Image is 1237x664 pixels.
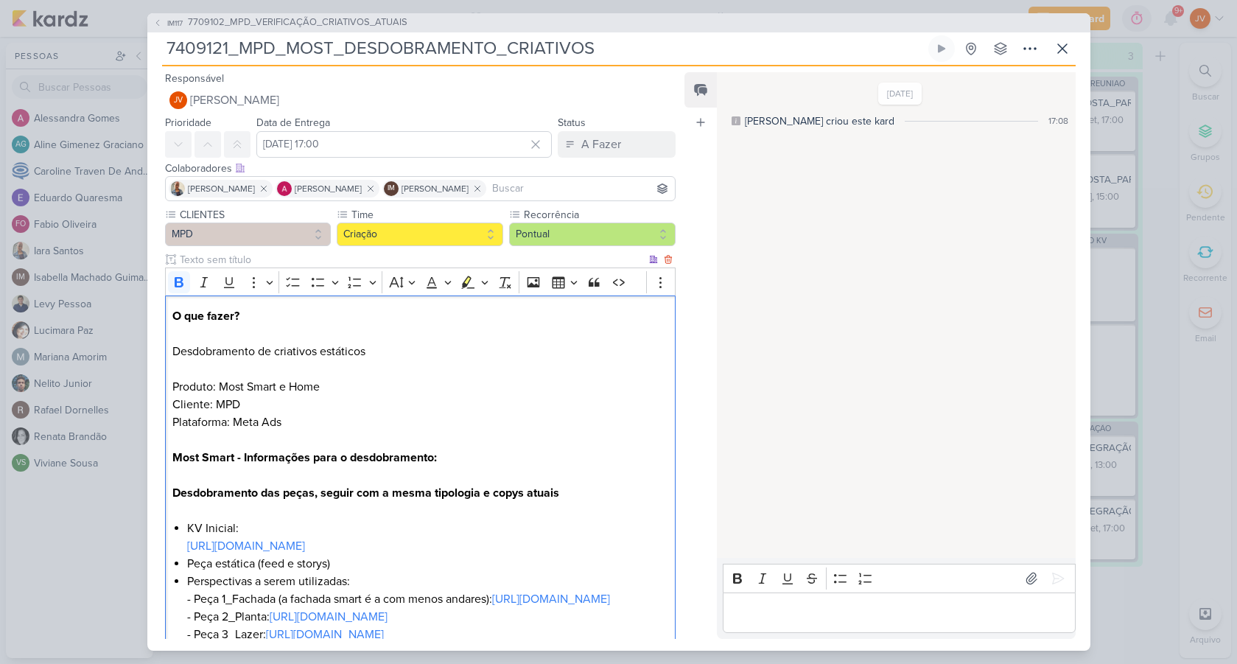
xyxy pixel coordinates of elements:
[388,185,395,192] p: IM
[266,627,384,642] a: [URL][DOMAIN_NAME]
[165,72,224,85] label: Responsável
[165,87,676,113] button: JV [PERSON_NAME]
[188,182,255,195] span: [PERSON_NAME]
[277,181,292,196] img: Alessandra Gomes
[723,593,1075,633] div: Editor editing area: main
[172,486,559,500] strong: Desdobramento das peças, seguir com a mesma tipologia e copys atuais
[165,268,676,296] div: Editor toolbar
[256,116,330,129] label: Data de Entrega
[165,223,332,246] button: MPD
[936,43,947,55] div: Ligar relógio
[178,207,332,223] label: CLIENTES
[165,116,211,129] label: Prioridade
[581,136,621,153] div: A Fazer
[558,131,676,158] button: A Fazer
[337,223,503,246] button: Criação
[169,91,187,109] div: Joney Viana
[162,35,925,62] input: Kard Sem Título
[509,223,676,246] button: Pontual
[177,252,647,268] input: Texto sem título
[402,182,469,195] span: [PERSON_NAME]
[187,520,667,555] li: KV Inicial:
[172,378,667,449] p: Produto: Most Smart e Home Cliente: MPD Plataforma: Meta Ads
[492,592,610,607] a: [URL][DOMAIN_NAME]
[174,97,183,105] p: JV
[170,181,185,196] img: Iara Santos
[187,555,667,573] li: Peça estática (feed e storys)
[384,181,399,196] div: Isabella Machado Guimarães
[187,573,667,661] li: Perspectivas a serem utilizadas: - Peça 1_Fachada (a fachada smart é a com menos andares): - Peça...
[723,564,1075,593] div: Editor toolbar
[1048,114,1068,127] div: 17:08
[295,182,362,195] span: [PERSON_NAME]
[172,343,667,378] p: Desdobramento de criativos estáticos
[558,116,586,129] label: Status
[172,309,239,324] strong: O que fazer?
[172,450,437,465] strong: Most Smart - Informações para o desdobramento:
[350,207,503,223] label: Time
[256,131,553,158] input: Select a date
[270,609,388,624] a: [URL][DOMAIN_NAME]
[489,180,673,198] input: Buscar
[190,91,279,109] span: [PERSON_NAME]
[522,207,676,223] label: Recorrência
[745,113,894,129] div: [PERSON_NAME] criou este kard
[165,161,676,176] div: Colaboradores
[187,539,305,553] a: [URL][DOMAIN_NAME]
